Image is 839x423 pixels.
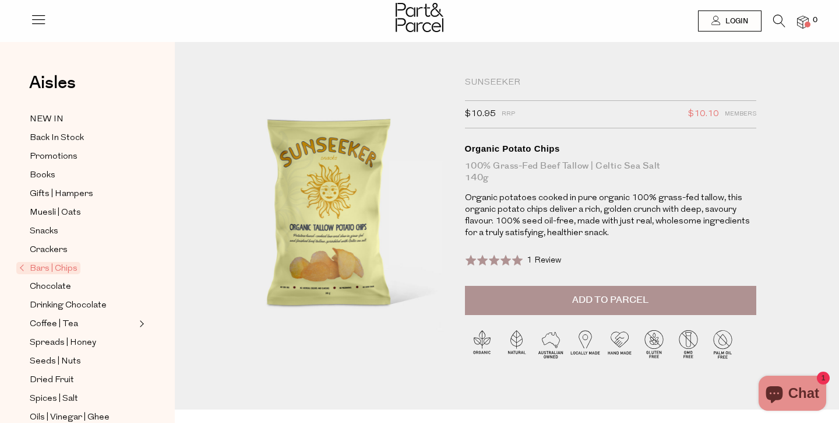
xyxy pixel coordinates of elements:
span: Spreads | Honey [30,336,96,350]
span: Drinking Chocolate [30,299,107,313]
span: 1 Review [527,256,561,265]
span: Books [30,169,55,183]
img: P_P-ICONS-Live_Bec_V11_GMO_Free.svg [671,327,706,361]
a: Snacks [30,224,136,239]
span: Crackers [30,243,68,257]
span: Dried Fruit [30,373,74,387]
span: RRP [502,107,515,122]
a: Gifts | Hampers [30,187,136,201]
span: Aisles [29,70,76,96]
span: Snacks [30,225,58,239]
p: Organic potatoes cooked in pure organic 100% grass-fed tallow, this organic potato chips deliver ... [465,193,756,239]
button: Add to Parcel [465,286,756,315]
a: Login [698,11,762,32]
a: NEW IN [30,112,136,127]
a: Back In Stock [30,131,136,145]
a: Spices | Salt [30,391,136,406]
a: Muesli | Oats [30,205,136,220]
button: Expand/Collapse Coffee | Tea [136,317,144,331]
span: $10.95 [465,107,496,122]
div: Organic Potato Chips [465,143,756,155]
img: Part&Parcel [396,3,443,32]
span: Seeds | Nuts [30,355,81,369]
a: Drinking Chocolate [30,298,136,313]
span: NEW IN [30,113,64,127]
img: P_P-ICONS-Live_Bec_V11_Australian_Owned.svg [534,327,568,361]
img: P_P-ICONS-Live_Bec_V11_Palm_Oil_Free.svg [706,327,740,361]
span: Coffee | Tea [30,317,78,331]
a: Aisles [29,74,76,103]
a: Crackers [30,243,136,257]
span: Back In Stock [30,131,84,145]
span: Login [722,16,748,26]
a: Coffee | Tea [30,317,136,331]
img: P_P-ICONS-Live_Bec_V11_Natural.svg [499,327,534,361]
a: Books [30,168,136,183]
div: Sunseeker [465,77,756,89]
span: Muesli | Oats [30,206,81,220]
span: Spices | Salt [30,392,78,406]
span: 0 [810,15,820,26]
span: Bars | Chips [16,262,80,274]
a: 0 [797,16,809,28]
img: P_P-ICONS-Live_Bec_V11_Locally_Made_2.svg [568,327,602,361]
img: P_P-ICONS-Live_Bec_V11_Organic.svg [465,327,499,361]
span: $10.10 [688,107,719,122]
a: Bars | Chips [19,261,136,275]
div: 100% Grass-Fed Beef Tallow | Celtic Sea Salt 140g [465,160,756,184]
img: Sunseeker organic tallow potato chips packaging on a white background [210,77,447,358]
span: Promotions [30,150,77,164]
span: Chocolate [30,280,71,294]
img: P_P-ICONS-Live_Bec_V11_Gluten_Free.svg [637,327,671,361]
a: Dried Fruit [30,373,136,387]
a: Spreads | Honey [30,335,136,350]
a: Seeds | Nuts [30,354,136,369]
inbox-online-store-chat: Shopify online store chat [755,376,830,414]
span: Gifts | Hampers [30,187,93,201]
img: P_P-ICONS-Live_Bec_V11_Handmade.svg [602,327,637,361]
a: Chocolate [30,279,136,294]
a: Promotions [30,149,136,164]
span: Add to Parcel [572,293,648,307]
span: Members [725,107,756,122]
